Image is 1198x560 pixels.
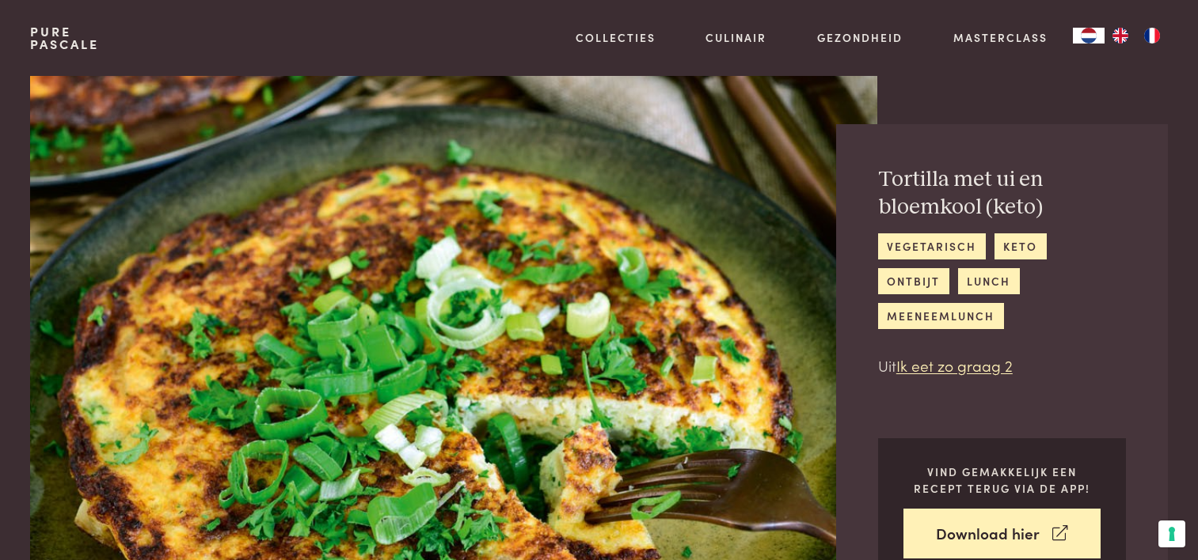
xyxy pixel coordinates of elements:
a: keto [995,233,1047,259]
p: Uit [878,354,1126,377]
a: PurePascale [30,25,99,51]
a: meeneemlunch [878,303,1004,329]
a: ontbijt [878,268,949,294]
h2: Tortilla met ui en bloemkool (keto) [878,166,1126,221]
a: Collecties [576,29,656,46]
a: NL [1073,28,1105,44]
a: vegetarisch [878,233,986,259]
a: EN [1105,28,1136,44]
a: Download hier [903,509,1101,558]
aside: Language selected: Nederlands [1073,28,1168,44]
a: Gezondheid [817,29,903,46]
button: Uw voorkeuren voor toestemming voor trackingtechnologieën [1158,520,1185,547]
a: Culinair [705,29,766,46]
a: Ik eet zo graag 2 [896,354,1013,376]
a: Masterclass [953,29,1048,46]
a: FR [1136,28,1168,44]
ul: Language list [1105,28,1168,44]
p: Vind gemakkelijk een recept terug via de app! [903,464,1101,496]
a: lunch [958,268,1020,294]
div: Language [1073,28,1105,44]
